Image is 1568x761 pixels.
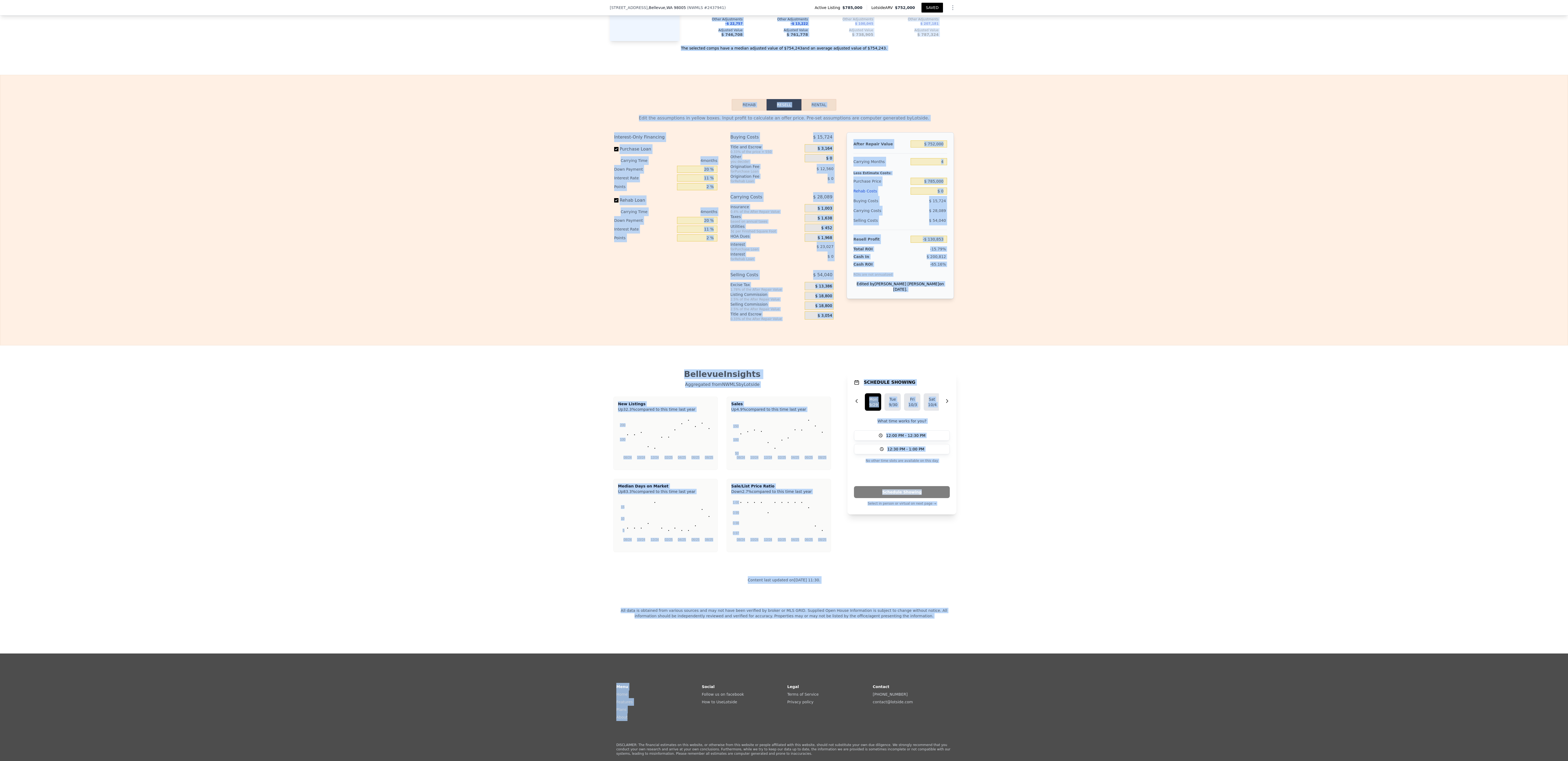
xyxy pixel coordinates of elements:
div: Adjusted Value [947,28,1004,32]
div: Adjusted Value [751,28,808,32]
strong: Legal [787,685,799,689]
svg: A chart. [731,413,826,468]
div: 3¢ per Finished Square Foot [730,229,803,234]
span: -15.79% [930,247,946,251]
text: 150 [733,424,739,428]
div: 2.5% of the After Repair Value [730,297,803,302]
div: Rehab Costs [853,186,908,196]
span: $ 207,181 [920,22,939,26]
p: DISCLAIMER: The financial estimates on this website, or otherwise from this website or people aff... [616,743,952,756]
div: Other Adjustments [882,17,939,22]
span: $ 452 [821,226,832,231]
text: 08/24 [624,538,632,542]
div: 0.33% of the price + 550 [730,150,803,154]
div: Content last updated on [DATE] 11:30 . [748,576,820,608]
text: 06/25 [691,538,700,542]
div: Origination Fee [730,174,791,179]
div: 4 months [658,156,717,165]
span: -65.16% [930,262,946,266]
p: What time works for you? [854,418,950,424]
button: 12:00 PM - 12:30 PM [854,430,950,441]
span: $ 1,003 [817,206,832,211]
button: Fri10/3 [904,393,920,411]
span: $ 0 [828,176,834,181]
text: 06/25 [691,456,700,459]
text: 0.98 [733,521,739,525]
div: Utilities [730,224,803,229]
div: Carrying Time [621,156,656,165]
button: SAVED [921,3,943,13]
span: $ 18,800 [815,303,832,308]
div: 1.78% of the After Repair Value [730,287,803,292]
div: Other Adjustments [817,17,873,22]
div: Selling Costs [853,216,908,225]
span: $ 28,089 [929,208,946,213]
text: 10 [621,517,625,521]
text: 12/24 [651,456,659,459]
text: 02/25 [665,538,673,542]
text: 10/24 [637,456,645,459]
button: Schedule Showing [854,486,950,498]
svg: A chart. [618,413,713,468]
text: 12/24 [651,538,659,542]
div: Interest-Only Financing [614,132,717,142]
div: Purchase Price [853,176,908,186]
div: Buying Costs [853,196,908,206]
text: 08/24 [737,538,745,542]
span: 2.7% [742,489,752,494]
text: 08/24 [624,456,632,459]
text: 02/25 [778,538,786,542]
text: 0.97 [733,531,739,535]
div: Mon [869,397,877,402]
text: 12/24 [764,456,772,459]
a: How to UseLotside [702,700,737,704]
span: $ 3,054 [817,313,832,318]
div: you decide! [730,159,803,164]
div: Interest [730,242,791,247]
text: 04/25 [678,456,686,459]
div: Carrying Costs [853,206,887,216]
div: 2.5% of the After Repair Value [730,307,803,311]
div: Sat [928,397,936,402]
button: Rehab [732,99,767,111]
div: 10/3 [908,402,916,407]
span: $ 761,778 [787,32,808,37]
text: 02/25 [778,456,786,459]
div: Adjusted Value [686,28,743,32]
span: $ 18,800 [815,294,832,299]
text: 10/24 [751,538,759,542]
span: $ 200,812 [927,254,946,259]
span: [STREET_ADDRESS] [610,5,648,10]
text: 08/24 [737,456,745,459]
svg: A chart. [618,495,713,550]
div: Interest Rate [614,174,675,182]
input: Purchase Loan [614,147,618,151]
div: Sales [731,401,826,407]
text: 100 [620,438,626,441]
div: Adjusted Value [882,28,939,32]
button: Sat10/4 [924,393,940,411]
text: 0.99 [733,511,739,515]
strong: Contact [873,685,889,689]
button: Resell [767,99,801,111]
text: 5 [623,529,625,532]
div: Up compared to this time last year [618,407,713,410]
span: $ 54,040 [929,218,946,223]
span: # 2437941 [704,5,724,10]
span: $ 0 [828,254,834,259]
a: Home [616,692,627,696]
div: for Purchase Loan [730,169,791,174]
div: Less Estimate Costs: [853,167,947,176]
div: Title and Escrow [730,144,803,150]
div: 10/4 [928,402,936,407]
span: $ 23,027 [817,244,834,249]
a: Terms of Service [787,692,819,696]
div: Interest Rate [614,225,675,234]
span: $ 15,724 [929,199,946,203]
div: Edited by [PERSON_NAME] [PERSON_NAME] on [DATE]. [853,281,947,292]
span: Lotside ARV [871,5,895,10]
a: [PHONE_NUMBER] [873,692,908,696]
h1: SCHEDULE SHOWING [864,379,915,386]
